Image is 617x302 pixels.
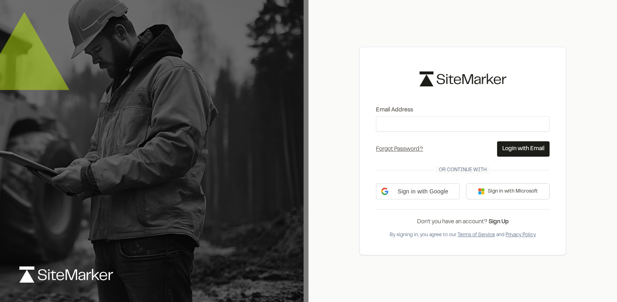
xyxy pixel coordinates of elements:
[420,71,506,86] img: logo-black-rebrand.svg
[489,220,509,224] a: Sign Up
[376,218,550,226] div: Don’t you have an account?
[376,147,423,152] a: Forgot Password?
[458,231,495,239] button: Terms of Service
[466,183,550,199] button: Sign in with Microsoft
[19,266,113,283] img: logo-white-rebrand.svg
[376,106,550,115] label: Email Address
[506,231,536,239] button: Privacy Policy
[392,187,454,196] span: Sign in with Google
[376,183,460,199] div: Sign in with Google
[376,231,550,239] div: By signing in, you agree to our and
[497,141,550,157] button: Login with Email
[436,166,490,174] span: Or continue with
